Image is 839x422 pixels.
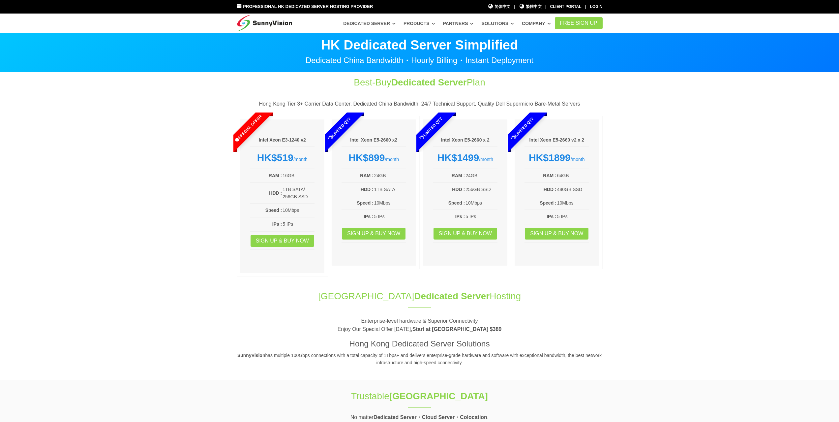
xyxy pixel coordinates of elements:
td: 1TB SATA/ 256GB SSD [282,185,315,201]
li: | [545,4,546,10]
h6: Intel Xeon E5-2660 v2 x 2 [524,137,589,144]
b: HDD : [269,190,282,196]
span: Dedicated Server [391,77,467,87]
a: 简体中文 [488,4,511,10]
td: 5 IPs [465,212,497,220]
a: Sign up & Buy Now [251,235,314,247]
span: Limited Qty [403,101,459,156]
td: 10Mbps [374,199,406,207]
a: Sign up & Buy Now [434,228,497,240]
td: 10Mbps [465,199,497,207]
strong: [GEOGRAPHIC_DATA] [389,391,488,401]
h1: Best-Buy Plan [310,76,529,89]
h3: Hong Kong Dedicated Server Solutions [237,338,603,349]
td: 256GB SSD [465,185,497,193]
strong: HK$519 [257,152,293,163]
h1: [GEOGRAPHIC_DATA] Hosting [237,290,603,303]
td: 5 IPs [557,212,589,220]
b: RAM : [360,173,373,178]
strong: HK$1899 [529,152,571,163]
strong: HK$899 [348,152,385,163]
td: 5 IPs [282,220,315,228]
div: /month [342,152,406,164]
b: IPs : [364,214,374,219]
span: Dedicated Server [414,291,490,301]
a: Solutions [481,17,514,29]
span: Special Offer [220,101,276,156]
p: Enterprise-level hardware & Superior Connectivity Enjoy Our Special Offer [DATE], [237,317,603,334]
a: Dedicated Server [343,17,396,29]
h6: Intel Xeon E5-2660 x 2 [433,137,498,144]
a: FREE Sign Up [555,17,603,29]
b: RAM : [269,173,282,178]
strong: HK$1499 [437,152,479,163]
b: Speed : [357,200,374,206]
p: Dedicated China Bandwidth・Hourly Billing・Instant Deployment [237,56,603,64]
div: /month [433,152,498,164]
a: Products [404,17,435,29]
p: Hong Kong Tier 3+ Carrier Data Center, Dedicated China Bandwidth, 24/7 Technical Support, Quality... [237,100,603,108]
div: /month [250,152,315,164]
p: has multiple 100Gbps connections with a total capacity of 1Tbps+ and delivers enterprise-grade ha... [237,352,603,367]
td: 10Mbps [282,206,315,214]
b: Speed : [540,200,556,206]
td: 24GB [465,172,497,179]
p: HK Dedicated Server Simplified [237,38,603,51]
td: 16GB [282,172,315,179]
strong: Start at [GEOGRAPHIC_DATA] $389 [412,326,502,332]
a: Login [590,4,603,9]
b: HDD : [361,187,374,192]
b: IPs : [455,214,465,219]
td: 1TB SATA [374,185,406,193]
a: 繁體中文 [519,4,542,10]
b: RAM : [452,173,465,178]
b: IPs : [547,214,556,219]
a: Company [522,17,551,29]
td: 10Mbps [557,199,589,207]
span: Limited Qty [312,101,367,156]
td: 5 IPs [374,212,406,220]
b: Speed : [448,200,465,206]
b: RAM : [543,173,556,178]
b: HDD : [544,187,556,192]
b: Speed : [265,208,282,213]
span: Limited Qty [495,101,550,156]
li: | [514,4,515,10]
td: 24GB [374,172,406,179]
span: Professional HK Dedicated Server Hosting Provider [243,4,373,9]
a: Sign up & Buy Now [342,228,405,240]
a: Sign up & Buy Now [525,228,588,240]
a: Client Portal [550,4,582,9]
a: Partners [443,17,474,29]
td: 64GB [557,172,589,179]
strong: SunnyVision [237,353,265,358]
b: HDD : [452,187,465,192]
h6: Intel Xeon E3-1240 v2 [250,137,315,144]
div: /month [524,152,589,164]
td: 480GB SSD [557,185,589,193]
h1: Trustable [310,390,529,403]
h6: Intel Xeon E5-2660 x2 [342,137,406,144]
strong: Dedicated Server・Cloud Server・Colocation [374,414,487,420]
li: | [585,4,586,10]
b: IPs : [272,221,282,227]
